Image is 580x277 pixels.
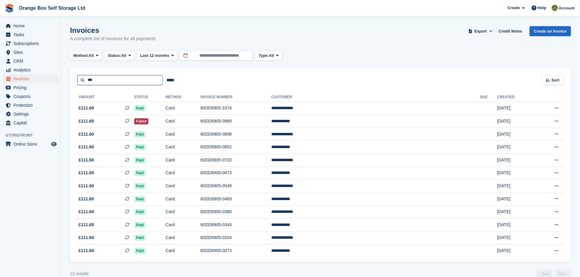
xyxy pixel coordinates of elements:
span: Invoices [13,74,50,83]
td: 60DD9905-0720 [200,154,271,167]
span: Paid [134,183,146,189]
td: Card [166,206,201,219]
span: Subscriptions [13,39,50,48]
img: stora-icon-8386f47178a22dfd0bd8f6a31ec36ba5ce8667c1dd55bd0f319d3a0aa187defe.svg [5,4,14,13]
td: 60DD9905-0073 [200,244,271,257]
a: menu [3,110,58,118]
span: Analytics [13,66,50,74]
span: £111.60 [79,222,94,228]
a: Create an Invoice [529,26,571,36]
span: Status: [108,53,121,59]
td: Card [166,154,201,167]
span: Last 12 months [140,53,169,59]
th: Amount [77,92,134,102]
span: Coupons [13,92,50,101]
a: menu [3,39,58,48]
th: Method [166,92,201,102]
td: [DATE] [497,231,536,244]
td: [DATE] [497,115,536,128]
td: [DATE] [497,141,536,154]
a: menu [3,48,58,57]
span: Protection [13,101,50,109]
span: Help [538,5,546,11]
td: 60DD9905-0548 [200,180,271,193]
span: Tasks [13,30,50,39]
td: Card [166,128,201,141]
th: Customer [271,92,480,102]
span: CRM [13,57,50,65]
span: Paid [134,131,146,137]
td: Card [166,192,201,206]
span: £111.60 [79,248,94,254]
span: Method: [73,53,89,59]
td: [DATE] [497,219,536,232]
a: menu [3,22,58,30]
span: Sites [13,48,50,57]
span: Pricing [13,83,50,92]
th: Status [134,92,166,102]
span: £111.60 [79,105,94,111]
td: Card [166,180,201,193]
div: 12 results [70,271,89,277]
span: Online Store [13,140,50,148]
td: Card [166,115,201,128]
span: Paid [134,144,146,150]
td: Card [166,141,201,154]
span: £111.60 [79,144,94,150]
th: Created [497,92,536,102]
span: £111.60 [79,131,94,137]
span: Paid [134,196,146,202]
span: All [269,53,274,59]
span: £111.60 [79,118,94,124]
img: Pippa White [552,5,558,11]
a: menu [3,140,58,148]
a: menu [3,74,58,83]
span: All [121,53,126,59]
p: A complete list of invoices for all payments [70,35,156,42]
td: 60DD9905-0204 [200,231,271,244]
a: menu [3,57,58,65]
a: menu [3,119,58,127]
a: menu [3,92,58,101]
td: Card [166,219,201,232]
td: 60DD9905-0343 [200,219,271,232]
td: Card [166,231,201,244]
span: £111.60 [79,157,94,163]
span: Paid [134,222,146,228]
span: Export [474,28,487,34]
a: Credit Notes [496,26,525,36]
span: Paid [134,235,146,241]
td: [DATE] [497,244,536,257]
td: [DATE] [497,180,536,193]
td: [DATE] [497,154,536,167]
span: Paid [134,170,146,176]
span: Home [13,22,50,30]
td: Card [166,102,201,115]
button: Last 12 months [137,51,177,61]
td: 60DD9905-0380 [200,206,271,219]
span: Type: [258,53,269,59]
span: Settings [13,110,50,118]
a: menu [3,83,58,92]
button: Method: All [70,51,102,61]
span: £111.60 [79,196,94,202]
a: menu [3,30,58,39]
span: Paid [134,248,146,254]
td: [DATE] [497,128,536,141]
td: 60DD9905-0852 [200,141,271,154]
td: Card [166,244,201,257]
td: 60DD9905-0673 [200,167,271,180]
span: £111.60 [79,183,94,189]
a: menu [3,101,58,109]
span: Paid [134,157,146,163]
th: Due [480,92,497,102]
a: Orange Box Self Storage Ltd [16,3,88,13]
span: Storefront [5,132,61,138]
td: [DATE] [497,167,536,180]
th: Invoice Number [200,92,271,102]
a: menu [3,66,58,74]
td: 60DD9905-0969 [200,115,271,128]
span: £111.60 [79,234,94,241]
span: Capital [13,119,50,127]
span: Paid [134,209,146,215]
